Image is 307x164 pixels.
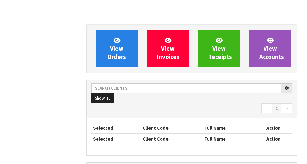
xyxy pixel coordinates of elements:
th: Client Code [141,134,203,144]
span: View Orders [107,37,126,61]
span: View Invoices [157,37,179,61]
th: Selected [91,134,141,144]
a: ViewReceipts [198,30,240,67]
a: ViewOrders [96,30,138,67]
button: Show: 10 [91,93,114,103]
th: Action [255,134,292,144]
th: Full Name [203,134,255,144]
nav: Page navigation [91,103,292,115]
a: → [281,103,292,114]
th: Action [255,123,292,133]
a: ViewAccounts [249,30,291,67]
a: ViewInvoices [147,30,189,67]
span: View Receipts [208,37,232,61]
span: View Accounts [259,37,284,61]
a: 1 [272,103,281,114]
input: Search clients [91,83,281,93]
th: Client Code [141,123,203,133]
a: ← [261,103,272,114]
th: Selected [91,123,141,133]
th: Full Name [203,123,255,133]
